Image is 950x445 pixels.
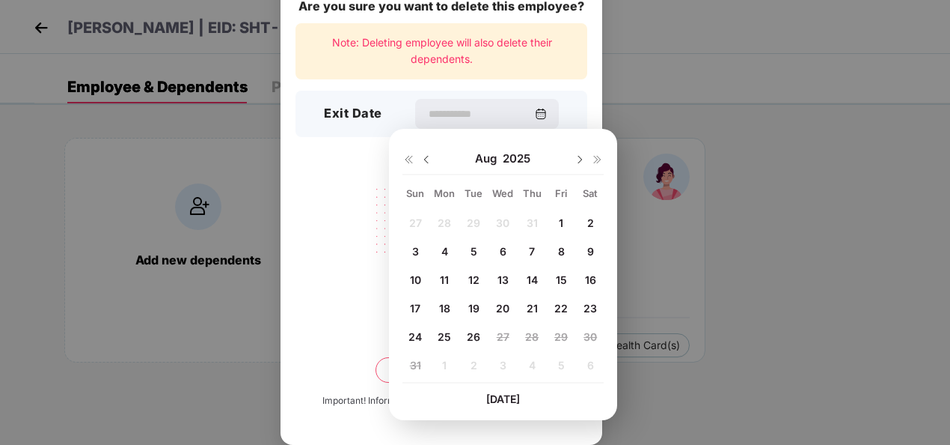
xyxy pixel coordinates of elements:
[468,302,479,315] span: 19
[358,179,525,296] img: svg+xml;base64,PHN2ZyB4bWxucz0iaHR0cDovL3d3dy53My5vcmcvMjAwMC9zdmciIHdpZHRoPSIyMjQiIGhlaWdodD0iMT...
[410,302,420,315] span: 17
[577,187,604,200] div: Sat
[500,245,506,258] span: 6
[461,187,487,200] div: Tue
[558,245,565,258] span: 8
[556,273,567,286] span: 15
[585,273,596,286] span: 16
[438,330,451,343] span: 25
[527,273,538,286] span: 14
[432,187,458,200] div: Mon
[497,273,509,286] span: 13
[295,23,587,79] div: Note: Deleting employee will also delete their dependents.
[554,302,568,315] span: 22
[322,394,560,408] div: Important! Information once deleted, can’t be recovered.
[402,154,414,166] img: svg+xml;base64,PHN2ZyB4bWxucz0iaHR0cDovL3d3dy53My5vcmcvMjAwMC9zdmciIHdpZHRoPSIxNiIgaGVpZ2h0PSIxNi...
[439,302,450,315] span: 18
[402,187,429,200] div: Sun
[410,273,421,286] span: 10
[574,154,586,166] img: svg+xml;base64,PHN2ZyBpZD0iRHJvcGRvd24tMzJ4MzIiIHhtbG5zPSJodHRwOi8vd3d3LnczLm9yZy8yMDAwL3N2ZyIgd2...
[490,187,516,200] div: Wed
[486,393,520,405] span: [DATE]
[527,302,538,315] span: 21
[475,151,503,166] span: Aug
[529,245,535,258] span: 7
[441,245,448,258] span: 4
[587,217,594,229] span: 2
[408,330,422,343] span: 24
[324,104,382,124] h3: Exit Date
[587,245,594,258] span: 9
[503,151,530,166] span: 2025
[468,273,479,286] span: 12
[412,245,419,258] span: 3
[559,217,563,229] span: 1
[420,154,432,166] img: svg+xml;base64,PHN2ZyBpZD0iRHJvcGRvd24tMzJ4MzIiIHhtbG5zPSJodHRwOi8vd3d3LnczLm9yZy8yMDAwL3N2ZyIgd2...
[471,245,477,258] span: 5
[519,187,545,200] div: Thu
[548,187,574,200] div: Fri
[496,302,509,315] span: 20
[583,302,597,315] span: 23
[592,154,604,166] img: svg+xml;base64,PHN2ZyB4bWxucz0iaHR0cDovL3d3dy53My5vcmcvMjAwMC9zdmciIHdpZHRoPSIxNiIgaGVpZ2h0PSIxNi...
[535,108,547,120] img: svg+xml;base64,PHN2ZyBpZD0iQ2FsZW5kYXItMzJ4MzIiIHhtbG5zPSJodHRwOi8vd3d3LnczLm9yZy8yMDAwL3N2ZyIgd2...
[376,357,507,383] button: Delete permanently
[467,330,480,343] span: 26
[440,273,449,286] span: 11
